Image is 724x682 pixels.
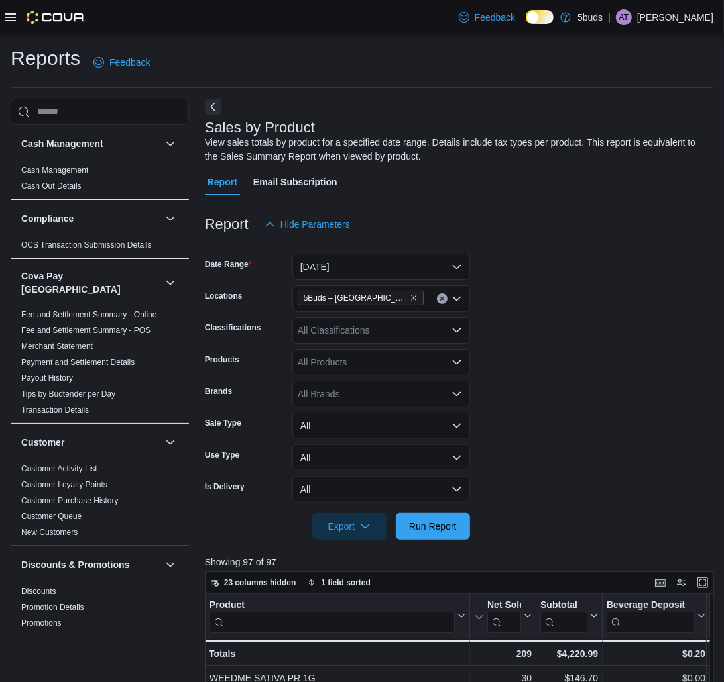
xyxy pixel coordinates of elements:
button: Open list of options [452,325,462,336]
div: Product [210,599,455,611]
a: Customer Loyalty Points [21,480,107,489]
div: View sales totals by product for a specified date range. Details include tax types per product. T... [205,136,707,164]
button: Enter fullscreen [695,575,711,591]
button: Keyboard shortcuts [652,575,668,591]
h3: Report [205,217,249,232]
button: Remove 5Buds – North Battleford from selection in this group [410,294,418,302]
label: Use Type [205,450,239,460]
span: Feedback [475,11,515,24]
label: Locations [205,291,243,301]
a: Customer Activity List [21,464,97,473]
div: Customer [11,461,189,546]
p: 5buds [577,9,603,25]
a: Merchant Statement [21,342,93,351]
label: Is Delivery [205,481,245,492]
a: Fee and Settlement Summary - POS [21,326,151,335]
span: Hide Parameters [280,218,350,231]
span: Export [320,513,379,540]
button: Customer [162,434,178,450]
button: Export [312,513,387,540]
a: Customer Queue [21,512,82,521]
span: Run Report [409,520,457,533]
label: Date Range [205,259,252,269]
div: Totals [209,646,465,661]
h3: Discounts & Promotions [21,558,129,571]
button: 23 columns hidden [206,575,302,591]
h3: Cash Management [21,137,103,150]
div: $0.20 [607,646,705,661]
span: AT [619,9,629,25]
span: Payment and Settlement Details [21,357,135,367]
a: Tips by Budtender per Day [21,389,115,399]
a: Payout History [21,373,73,383]
label: Brands [205,386,232,397]
span: Fee and Settlement Summary - Online [21,309,157,320]
div: Cova Pay [GEOGRAPHIC_DATA] [11,307,189,423]
button: 1 field sorted [302,575,376,591]
span: OCS Transaction Submission Details [21,240,152,250]
span: Merchant Statement [21,341,93,352]
button: Compliance [162,211,178,226]
h3: Customer [21,436,64,449]
span: Tips by Budtender per Day [21,389,115,399]
span: Feedback [109,56,150,69]
div: Compliance [11,237,189,258]
button: All [292,444,470,471]
div: Net Sold [487,599,521,632]
button: All [292,476,470,503]
button: Cash Management [162,136,178,152]
span: Customer Purchase History [21,495,119,506]
span: Report [208,169,237,195]
input: Dark Mode [526,10,554,24]
button: Customer [21,436,160,449]
button: All [292,413,470,439]
span: 23 columns hidden [224,577,296,588]
a: Feedback [453,4,520,30]
span: Email Subscription [253,169,337,195]
button: Net Sold [474,599,532,632]
span: New Customers [21,527,78,538]
span: 5Buds – North Battleford [298,291,424,305]
div: Discounts & Promotions [11,583,189,636]
button: Clear input [437,293,448,304]
button: Beverage Deposit [607,599,705,632]
p: | [608,9,611,25]
div: Subtotal [540,599,587,632]
span: Promotions [21,618,62,628]
button: Compliance [21,212,160,225]
a: Transaction Details [21,405,89,414]
a: Payment and Settlement Details [21,358,135,367]
div: Cash Management [11,162,189,199]
div: Net Sold [487,599,521,611]
h3: Compliance [21,212,74,225]
button: Display options [674,575,690,591]
div: Beverage Deposit [607,599,695,611]
div: Alyssa Tatrol [616,9,632,25]
button: Cova Pay [GEOGRAPHIC_DATA] [21,269,160,296]
div: $4,220.99 [540,646,598,661]
h1: Reports [11,45,80,72]
a: Cash Management [21,166,88,175]
span: Dark Mode [526,24,526,24]
div: Subtotal [540,599,587,611]
span: Customer Queue [21,511,82,522]
button: Hide Parameters [259,211,355,238]
label: Classifications [205,322,261,333]
a: Discounts [21,587,56,596]
button: Next [205,99,221,115]
span: 1 field sorted [321,577,371,588]
h3: Sales by Product [205,120,315,136]
button: Cash Management [21,137,160,150]
a: OCS Transaction Submission Details [21,240,152,250]
p: Showing 97 of 97 [205,556,719,569]
button: Open list of options [452,293,462,304]
label: Products [205,354,239,365]
img: Cova [27,11,86,24]
p: [PERSON_NAME] [637,9,713,25]
span: Discounts [21,586,56,597]
button: Discounts & Promotions [162,557,178,573]
button: [DATE] [292,254,470,280]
